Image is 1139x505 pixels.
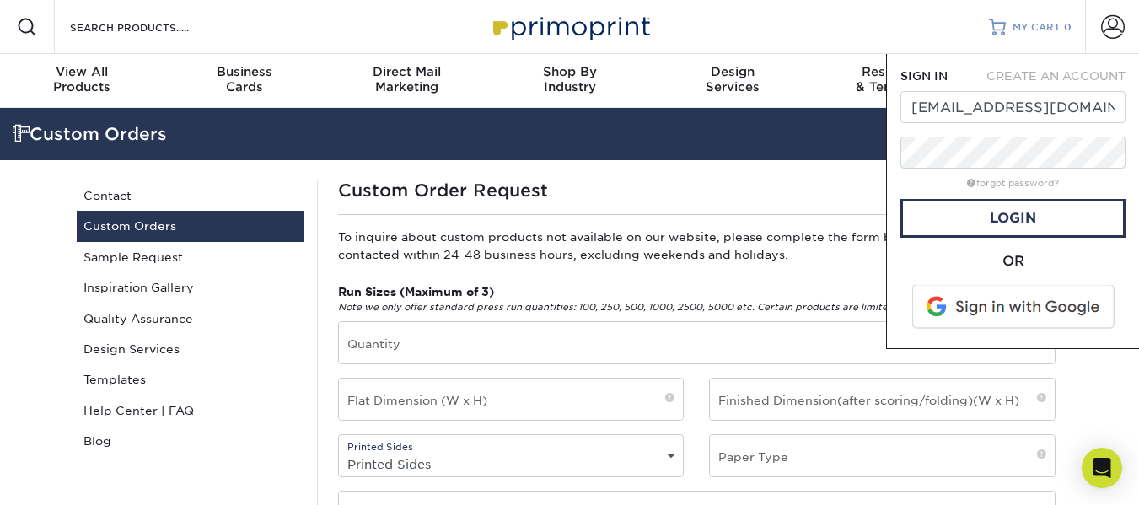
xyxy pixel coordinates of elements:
[1082,448,1122,488] div: Open Intercom Messenger
[814,64,976,79] span: Resources
[338,180,1056,201] h1: Custom Order Request
[488,64,651,94] div: Industry
[488,64,651,79] span: Shop By
[900,251,1126,271] div: OR
[651,64,814,94] div: Services
[77,334,304,364] a: Design Services
[814,54,976,108] a: Resources& Templates
[77,426,304,456] a: Blog
[338,228,1056,263] p: To inquire about custom products not available on our website, please complete the form below. Yo...
[163,64,325,94] div: Cards
[77,180,304,211] a: Contact
[651,54,814,108] a: DesignServices
[814,64,976,94] div: & Templates
[900,91,1126,123] input: Email
[325,54,488,108] a: Direct MailMarketing
[163,64,325,79] span: Business
[486,8,654,45] img: Primoprint
[338,285,494,298] strong: Run Sizes (Maximum of 3)
[4,454,143,499] iframe: Google Customer Reviews
[986,69,1126,83] span: CREATE AN ACCOUNT
[488,54,651,108] a: Shop ByIndustry
[1064,21,1072,33] span: 0
[77,364,304,395] a: Templates
[1013,20,1061,35] span: MY CART
[900,69,948,83] span: SIGN IN
[651,64,814,79] span: Design
[77,272,304,303] a: Inspiration Gallery
[77,211,304,241] a: Custom Orders
[967,178,1059,189] a: forgot password?
[163,54,325,108] a: BusinessCards
[338,302,1002,313] em: Note we only offer standard press run quantities: 100, 250, 500, 1000, 2500, 5000 etc. Certain pr...
[77,395,304,426] a: Help Center | FAQ
[68,17,233,37] input: SEARCH PRODUCTS.....
[77,304,304,334] a: Quality Assurance
[900,199,1126,238] a: Login
[77,242,304,272] a: Sample Request
[325,64,488,79] span: Direct Mail
[325,64,488,94] div: Marketing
